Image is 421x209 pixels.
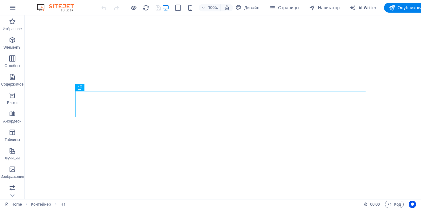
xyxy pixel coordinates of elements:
button: Страницы [267,3,302,13]
img: Editor Logo [35,4,82,11]
p: Блоки [7,100,18,105]
span: Навигатор [309,5,340,11]
button: Usercentrics [409,201,416,208]
p: Таблицы [5,137,20,142]
nav: breadcrumb [31,201,66,208]
span: Щелкните, чтобы выбрать. Дважды щелкните, чтобы изменить [60,201,65,208]
button: AI Writer [347,3,379,13]
span: Код [388,201,401,208]
span: : [374,202,375,207]
button: Код [385,201,404,208]
button: Навигатор [307,3,342,13]
p: Аккордеон [3,119,22,124]
p: Избранное [3,26,22,31]
span: 00 00 [370,201,380,208]
p: Столбцы [5,63,20,68]
i: При изменении размера уровень масштабирования подстраивается автоматически в соответствии с выбра... [224,5,230,10]
h6: Время сеанса [364,201,380,208]
p: Содержимое [1,82,24,87]
button: 100% [199,4,221,11]
span: Щелкните, чтобы выбрать. Дважды щелкните, чтобы изменить [31,201,51,208]
span: AI Writer [349,5,376,11]
a: Щелкните для отмены выбора. Дважды щелкните, чтобы открыть Страницы [5,201,22,208]
button: Дизайн [233,3,262,13]
button: reload [142,4,149,11]
p: Элементы [3,45,21,50]
p: Изображения [1,174,24,179]
p: Функции [5,156,20,161]
span: Страницы [269,5,299,11]
button: Нажмите здесь, чтобы выйти из режима предварительного просмотра и продолжить редактирование [130,4,137,11]
span: Дизайн [235,5,260,11]
h6: 100% [208,4,218,11]
i: Перезагрузить страницу [142,4,149,11]
div: Дизайн (Ctrl+Alt+Y) [233,3,262,13]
